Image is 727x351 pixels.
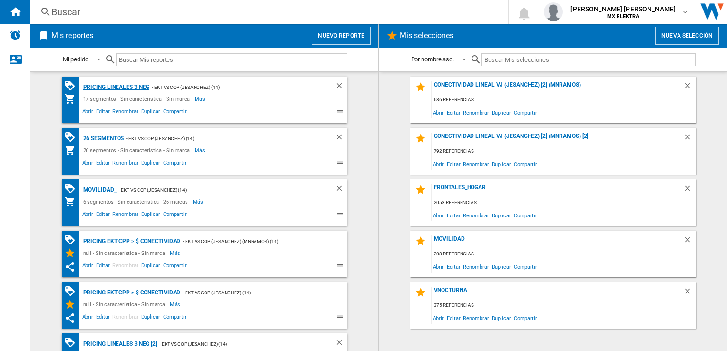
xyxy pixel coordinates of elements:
[462,260,490,273] span: Renombrar
[512,157,539,170] span: Compartir
[432,287,683,300] div: VNOCTURNA
[64,183,81,195] div: Matriz de PROMOCIONES
[157,338,316,350] div: - EKT vs Cop (jesanchez) (14)
[170,247,182,259] span: Más
[95,158,111,170] span: Editar
[63,56,88,63] div: Mi pedido
[512,312,539,324] span: Compartir
[312,27,371,45] button: Nuevo reporte
[64,80,81,92] div: Matriz de PROMOCIONES
[445,312,462,324] span: Editar
[607,13,639,19] b: MX ELEKTRA
[432,235,683,248] div: MOVILIDAD
[491,106,512,119] span: Duplicar
[49,27,95,45] h2: Mis reportes
[162,312,188,324] span: Compartir
[111,261,139,273] span: Renombrar
[81,210,95,221] span: Abrir
[81,196,193,207] div: 6 segmentos - Sin característica - 26 marcas
[432,133,683,146] div: Conectividad Lineal vj (jesanchez) [2] (mnramos) [2]
[432,81,683,94] div: Conectividad Lineal vj (jesanchez) [2] (mnramos)
[149,81,315,93] div: - EKT vs Cop (jesanchez) (14)
[570,4,676,14] span: [PERSON_NAME] [PERSON_NAME]
[481,53,695,66] input: Buscar Mis selecciones
[117,184,316,196] div: - EKT vs Cop (jesanchez) (14)
[81,261,95,273] span: Abrir
[445,106,462,119] span: Editar
[162,158,188,170] span: Compartir
[445,260,462,273] span: Editar
[140,210,162,221] span: Duplicar
[432,300,696,312] div: 375 referencias
[462,312,490,324] span: Renombrar
[64,337,81,349] div: Matriz de PROMOCIONES
[81,145,195,156] div: 26 segmentos - Sin característica - Sin marca
[683,133,696,146] div: Borrar
[411,56,454,63] div: Por nombre asc.
[512,106,539,119] span: Compartir
[111,210,139,221] span: Renombrar
[335,338,347,350] div: Borrar
[140,312,162,324] span: Duplicar
[64,131,81,143] div: Matriz de PROMOCIONES
[95,312,111,324] span: Editar
[398,27,456,45] h2: Mis selecciones
[491,157,512,170] span: Duplicar
[64,299,81,310] div: Mis Selecciones
[445,157,462,170] span: Editar
[81,247,170,259] div: null - Sin característica - Sin marca
[432,260,446,273] span: Abrir
[81,312,95,324] span: Abrir
[544,2,563,21] img: profile.jpg
[432,94,696,106] div: 686 referencias
[432,209,446,222] span: Abrir
[683,184,696,197] div: Borrar
[124,133,315,145] div: - EKT vs Cop (jesanchez) (14)
[445,209,462,222] span: Editar
[432,146,696,157] div: 792 referencias
[140,261,162,273] span: Duplicar
[116,53,347,66] input: Buscar Mis reportes
[162,107,188,118] span: Compartir
[462,106,490,119] span: Renombrar
[335,184,347,196] div: Borrar
[81,299,170,310] div: null - Sin característica - Sin marca
[432,184,683,197] div: FRONTALES_HOGAR
[111,107,139,118] span: Renombrar
[81,338,157,350] div: Pricing lineales 3 neg [2]
[111,312,139,324] span: Renombrar
[432,157,446,170] span: Abrir
[81,93,195,105] div: 17 segmentos - Sin característica - Sin marca
[64,247,81,259] div: Mis Selecciones
[335,81,347,93] div: Borrar
[170,299,182,310] span: Más
[95,107,111,118] span: Editar
[64,145,81,156] div: Mi colección
[195,145,206,156] span: Más
[81,133,124,145] div: 26 segmentos
[432,248,696,260] div: 208 referencias
[193,196,205,207] span: Más
[95,210,111,221] span: Editar
[81,184,117,196] div: MOVILIDAD_
[491,209,512,222] span: Duplicar
[10,29,21,41] img: alerts-logo.svg
[683,235,696,248] div: Borrar
[64,285,81,297] div: Matriz de PROMOCIONES
[491,260,512,273] span: Duplicar
[195,93,206,105] span: Más
[111,158,139,170] span: Renombrar
[683,81,696,94] div: Borrar
[512,260,539,273] span: Compartir
[180,235,328,247] div: - EKT vs Cop (jesanchez) (mnramos) (14)
[462,157,490,170] span: Renombrar
[162,261,188,273] span: Compartir
[95,261,111,273] span: Editar
[180,287,328,299] div: - EKT vs Cop (jesanchez) (14)
[140,158,162,170] span: Duplicar
[432,312,446,324] span: Abrir
[64,234,81,246] div: Matriz de PROMOCIONES
[51,5,483,19] div: Buscar
[81,235,181,247] div: Pricing EKT CPP > $ Conectividad
[64,261,76,273] ng-md-icon: Este reporte se ha compartido contigo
